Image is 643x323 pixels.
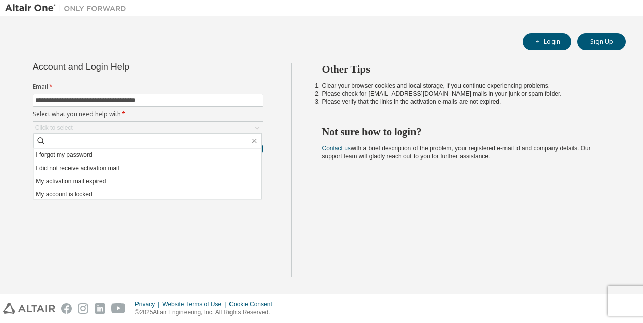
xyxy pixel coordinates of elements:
div: Website Terms of Use [162,300,229,308]
div: Click to select [33,122,263,134]
img: facebook.svg [61,303,72,314]
div: Click to select [35,124,73,132]
img: altair_logo.svg [3,303,55,314]
h2: Other Tips [322,63,608,76]
p: © 2025 Altair Engineering, Inc. All Rights Reserved. [135,308,279,317]
button: Sign Up [577,33,626,50]
div: Account and Login Help [33,63,217,71]
img: youtube.svg [111,303,126,314]
li: Clear your browser cookies and local storage, if you continue experiencing problems. [322,82,608,90]
li: Please verify that the links in the activation e-mails are not expired. [322,98,608,106]
div: Privacy [135,300,162,308]
img: linkedin.svg [95,303,105,314]
a: Contact us [322,145,351,152]
img: Altair One [5,3,131,13]
li: Please check for [EMAIL_ADDRESS][DOMAIN_NAME] mails in your junk or spam folder. [322,90,608,98]
h2: Not sure how to login? [322,125,608,138]
span: with a brief description of the problem, your registered e-mail id and company details. Our suppo... [322,145,591,160]
button: Login [523,33,571,50]
li: I forgot my password [33,148,261,161]
div: Cookie Consent [229,300,278,308]
label: Select what you need help with [33,110,263,118]
label: Email [33,83,263,91]
img: instagram.svg [78,303,88,314]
